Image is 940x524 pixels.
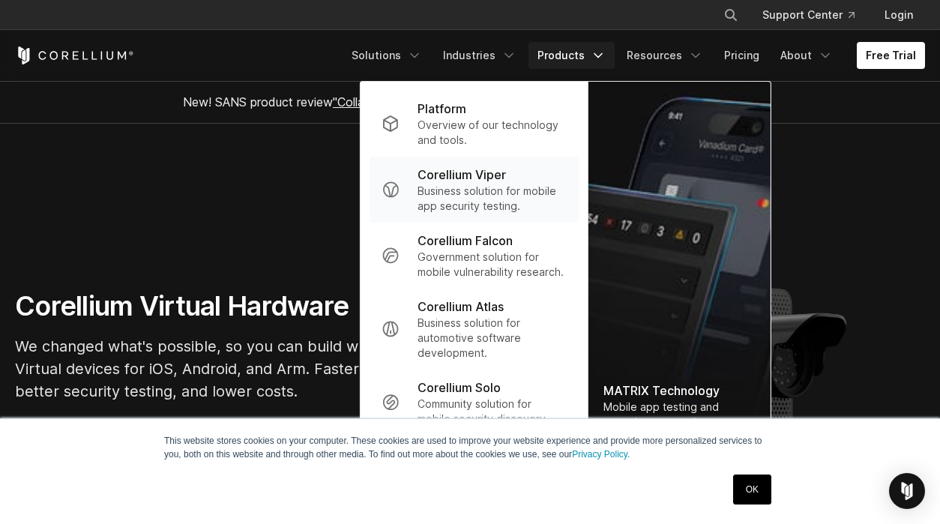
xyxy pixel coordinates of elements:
[618,42,712,69] a: Resources
[750,1,867,28] a: Support Center
[418,379,501,397] p: Corellium Solo
[733,475,771,505] a: OK
[418,250,567,280] p: Government solution for mobile vulnerability research.
[370,157,579,223] a: Corellium Viper Business solution for mobile app security testing.
[418,397,567,427] p: Community solution for mobile security discovery.
[343,42,431,69] a: Solutions
[705,1,925,28] div: Navigation Menu
[418,298,504,316] p: Corellium Atlas
[528,42,615,69] a: Products
[603,382,756,400] div: MATRIX Technology
[15,335,465,403] p: We changed what's possible, so you can build what's next. Virtual devices for iOS, Android, and A...
[343,42,925,69] div: Navigation Menu
[183,94,757,109] span: New! SANS product review now available.
[857,42,925,69] a: Free Trial
[715,42,768,69] a: Pricing
[164,434,776,461] p: This website stores cookies on your computer. These cookies are used to improve your website expe...
[418,166,506,184] p: Corellium Viper
[15,289,465,323] h1: Corellium Virtual Hardware
[15,46,134,64] a: Corellium Home
[418,184,567,214] p: Business solution for mobile app security testing.
[771,42,842,69] a: About
[889,473,925,509] div: Open Intercom Messenger
[418,316,567,361] p: Business solution for automotive software development.
[370,370,579,436] a: Corellium Solo Community solution for mobile security discovery.
[572,449,630,460] a: Privacy Policy.
[370,223,579,289] a: Corellium Falcon Government solution for mobile vulnerability research.
[588,82,771,445] a: MATRIX Technology Mobile app testing and reporting automation.
[418,118,567,148] p: Overview of our technology and tools.
[434,42,525,69] a: Industries
[370,289,579,370] a: Corellium Atlas Business solution for automotive software development.
[333,94,678,109] a: "Collaborative Mobile App Security Development and Analysis"
[370,91,579,157] a: Platform Overview of our technology and tools.
[588,82,771,445] img: Matrix_WebNav_1x
[873,1,925,28] a: Login
[717,1,744,28] button: Search
[418,100,466,118] p: Platform
[603,400,756,430] div: Mobile app testing and reporting automation.
[418,232,513,250] p: Corellium Falcon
